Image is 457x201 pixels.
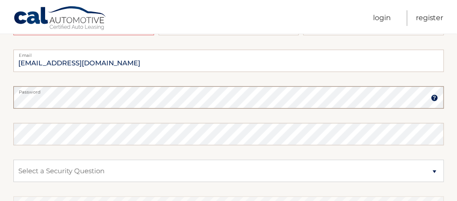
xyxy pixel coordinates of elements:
a: Register [416,10,444,26]
label: Password [13,86,444,94]
input: Email [13,50,444,72]
img: tooltip.svg [431,94,438,102]
a: Cal Automotive [13,6,107,32]
a: Login [373,10,391,26]
label: Email [13,50,444,57]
